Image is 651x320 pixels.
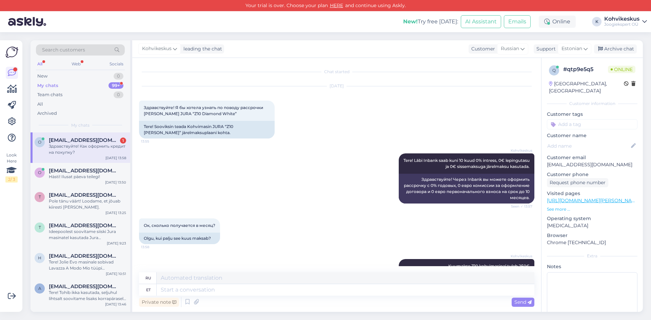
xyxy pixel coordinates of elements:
[547,111,637,118] p: Customer tags
[461,15,501,28] button: AI Assistant
[144,105,264,116] span: Здравствуйте! Я бы хотела узнать по поводу рассрочки [PERSON_NAME] JURA “Z10 Diamond White”
[547,232,637,239] p: Browser
[38,255,41,260] span: h
[604,16,647,27] a: KohvikeskusJoogiekspert OÜ
[144,223,215,228] span: Ок, сколько получается в месяц?
[5,152,18,183] div: Look Here
[108,82,123,89] div: 99+
[142,45,172,52] span: Kohvikeskus
[114,91,123,98] div: 0
[70,60,82,68] div: Web
[42,46,85,54] span: Search customers
[547,178,608,187] div: Request phone number
[49,198,126,210] div: Pole tänu väärt! Loodame, et jõuab kiiresti [PERSON_NAME].
[547,132,637,139] p: Customer name
[139,69,534,75] div: Chat started
[608,66,635,73] span: Online
[49,192,119,198] span: taikki.tillemann@gmail.com
[534,45,556,52] div: Support
[514,299,532,305] span: Send
[139,121,275,138] div: Tere! Sooviksin teada Kohvimasin JURA “Z10 [PERSON_NAME]” järelmaksuplaani kohta.
[547,215,637,222] p: Operating system
[403,18,418,25] b: New!
[399,174,534,204] div: Здравствуйте! Через Inbank вы можете оформить рассрочку с 0% годовых, 0 евро комиссии за оформлен...
[501,45,519,52] span: Russian
[604,16,639,22] div: Kohvikeskus
[547,206,637,212] p: See more ...
[49,259,126,271] div: Tere! Jolie Evo masinale sobivad Lavazza A Modo Mio tüüpi kohvikapslid.
[49,143,126,155] div: Здравствуйте! Как оформить кредит на покупку?
[36,60,44,68] div: All
[547,119,637,129] input: Add a tag
[107,241,126,246] div: [DATE] 9:23
[547,263,637,270] p: Notes
[604,22,639,27] div: Joogiekspert OÜ
[507,254,532,259] span: Kohvikeskus
[181,45,222,52] div: leading the chat
[49,229,126,241] div: Ideepoolest soovitame siiski Jura masinatel kasutada Jura hooldustarvikuid, aga jah, vedelikuga s...
[37,73,47,80] div: New
[504,15,531,28] button: Emails
[547,222,637,229] p: [MEDICAL_DATA]
[547,190,637,197] p: Visited pages
[71,122,90,128] span: My chats
[552,68,556,73] span: q
[105,302,126,307] div: [DATE] 13:46
[139,298,179,307] div: Private note
[37,82,58,89] div: My chats
[49,290,126,302] div: Tere! Tohib ikka kasutada, seljuhul lihtsalt soovitame lisaks korrapärasele filtrivahetusele iga ...
[592,17,601,26] div: K
[139,83,534,89] div: [DATE]
[49,283,119,290] span: astiiklss@gmail.com
[5,46,18,59] img: Askly Logo
[108,60,125,68] div: Socials
[141,244,166,250] span: 13:58
[507,148,532,153] span: Kohvikeskus
[37,91,62,98] div: Team chats
[114,73,123,80] div: 0
[49,168,119,174] span: ooberst@hotmail.com
[469,45,495,52] div: Customer
[38,170,41,175] span: o
[145,272,151,284] div: ru
[403,158,531,169] span: Tere! Läbi Inbank saab kuni 10 kuud 0% intress, 0€ lepingutasu ja 0€ sissemaksuga järelmaksu kasu...
[106,271,126,276] div: [DATE] 10:51
[547,239,637,246] p: Chrome [TECHNICAL_ID]
[105,155,126,161] div: [DATE] 13:58
[39,194,41,199] span: t
[547,101,637,107] div: Customer information
[49,174,126,180] div: Hästi! Ilusat päeva teilegi!
[37,101,43,108] div: All
[547,154,637,161] p: Customer email
[448,263,530,269] span: Kuumakse Z10 kohvimasinal tuleb 250€
[594,44,637,54] div: Archive chat
[563,65,608,73] div: # qtp9e5q5
[5,176,18,183] div: 2 / 3
[49,222,119,229] span: tiit.lougas@gmail.com
[49,253,119,259] span: helinaa@hotmail.com
[561,45,582,52] span: Estonian
[328,2,345,8] a: HERE
[37,110,57,117] div: Archived
[139,233,220,244] div: Olgu, kui palju see kuus maksab?
[547,161,637,168] p: [EMAIL_ADDRESS][DOMAIN_NAME]
[547,253,637,259] div: Extra
[49,137,119,143] span: oksanagriffel5@gmail.com
[549,80,624,94] div: [GEOGRAPHIC_DATA], [GEOGRAPHIC_DATA]
[547,197,640,204] a: [URL][DOMAIN_NAME][PERSON_NAME]
[120,137,126,144] div: 1
[38,286,41,291] span: a
[39,225,41,230] span: t
[141,139,166,144] span: 13:55
[403,18,458,26] div: Try free [DATE]:
[547,142,630,150] input: Add name
[507,204,532,209] span: Seen ✓ 13:57
[539,16,576,28] div: Online
[105,210,126,215] div: [DATE] 13:25
[547,171,637,178] p: Customer phone
[146,284,151,296] div: et
[38,140,41,145] span: o
[105,180,126,185] div: [DATE] 13:50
